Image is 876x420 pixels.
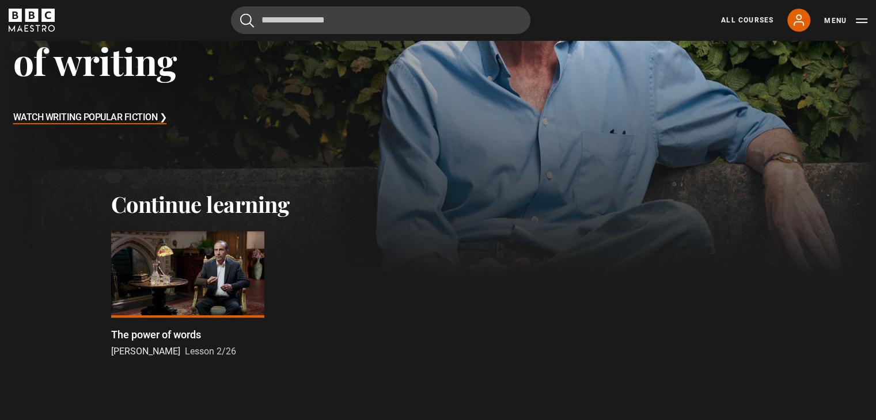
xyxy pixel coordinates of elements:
h3: Watch Writing Popular Fiction ❯ [13,109,167,127]
span: [PERSON_NAME] [111,346,180,357]
svg: BBC Maestro [9,9,55,32]
button: Submit the search query [240,13,254,28]
span: Lesson 2/26 [185,346,236,357]
a: The power of words [PERSON_NAME] Lesson 2/26 [111,231,264,358]
input: Search [231,6,530,34]
a: All Courses [721,15,773,25]
button: Toggle navigation [824,15,867,26]
h2: Continue learning [111,191,765,217]
p: The power of words [111,327,201,342]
